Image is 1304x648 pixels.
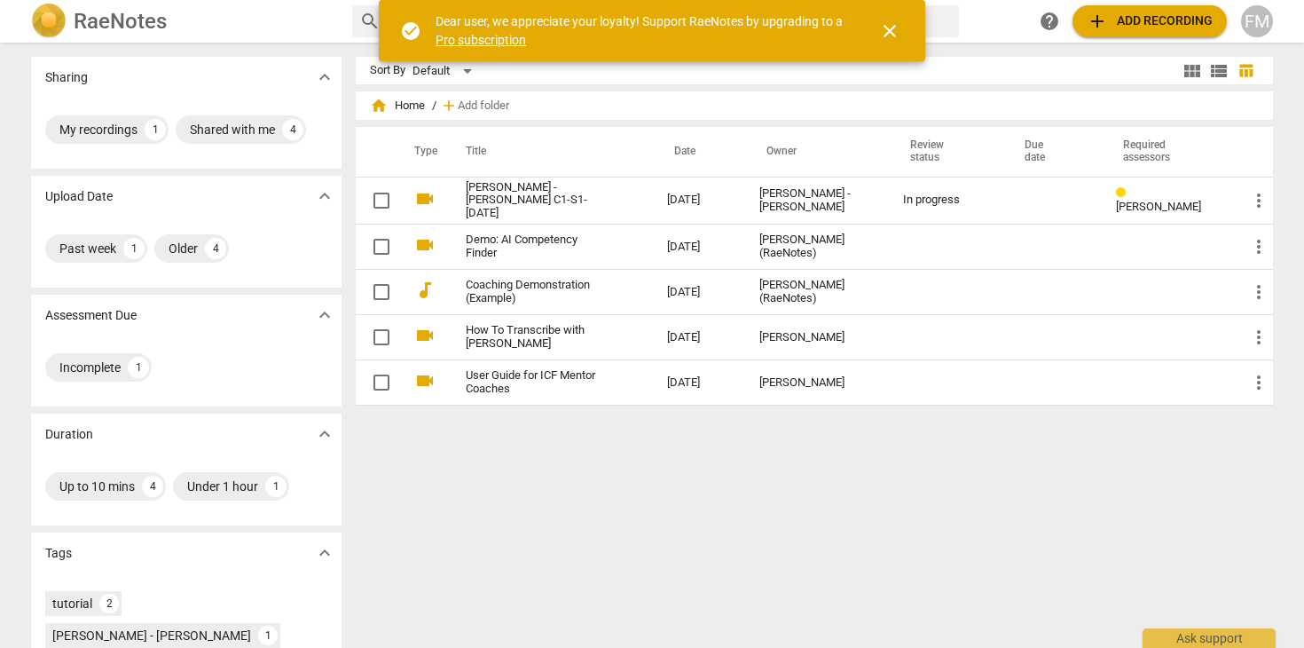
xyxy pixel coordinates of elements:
[653,127,745,177] th: Date
[1179,58,1206,84] button: Tile view
[440,97,458,115] span: add
[314,542,335,564] span: expand_more
[432,99,436,113] span: /
[187,478,258,495] div: Under 1 hour
[412,57,478,85] div: Default
[1237,62,1254,79] span: table_chart
[370,97,388,115] span: home
[1003,127,1102,177] th: Due date
[759,233,875,260] div: [PERSON_NAME] (RaeNotes)
[868,10,911,52] button: Close
[45,68,88,87] p: Sharing
[466,181,603,221] a: [PERSON_NAME] - [PERSON_NAME] C1-S1-[DATE]
[653,360,745,406] td: [DATE]
[400,20,421,42] span: check_circle
[1248,281,1269,303] span: more_vert
[759,187,875,214] div: [PERSON_NAME] - [PERSON_NAME]
[1208,60,1229,82] span: view_list
[653,270,745,315] td: [DATE]
[653,225,745,270] td: [DATE]
[903,194,989,207] div: In progress
[282,119,303,140] div: 4
[1206,58,1232,84] button: List view
[370,97,425,115] span: Home
[466,324,603,351] a: How To Transcribe with [PERSON_NAME]
[414,325,436,346] span: videocam
[400,127,444,177] th: Type
[466,233,603,260] a: Demo: AI Competency Finder
[759,331,875,344] div: [PERSON_NAME]
[1087,11,1108,32] span: add
[1143,628,1276,648] div: Ask support
[1116,200,1201,213] span: [PERSON_NAME]
[1248,236,1269,257] span: more_vert
[314,423,335,445] span: expand_more
[1241,5,1273,37] button: FM
[1072,5,1227,37] button: Upload
[653,177,745,225] td: [DATE]
[314,67,335,88] span: expand_more
[59,478,135,495] div: Up to 10 mins
[45,425,93,444] p: Duration
[879,20,900,42] span: close
[52,595,92,612] div: tutorial
[745,127,889,177] th: Owner
[444,127,653,177] th: Title
[466,369,603,396] a: User Guide for ICF Mentor Coaches
[1248,372,1269,393] span: more_vert
[59,359,121,376] div: Incomplete
[1102,127,1234,177] th: Required assessors
[414,188,436,209] span: videocam
[370,64,405,77] div: Sort By
[311,540,338,566] button: Show more
[653,315,745,360] td: [DATE]
[436,12,847,49] div: Dear user, we appreciate your loyalty! Support RaeNotes by upgrading to a
[205,238,226,259] div: 4
[52,627,251,644] div: [PERSON_NAME] - [PERSON_NAME]
[311,183,338,209] button: Show more
[1248,327,1269,348] span: more_vert
[45,544,72,563] p: Tags
[265,476,287,497] div: 1
[466,279,603,305] a: Coaching Demonstration (Example)
[31,4,338,39] a: LogoRaeNotes
[59,121,137,138] div: My recordings
[311,64,338,91] button: Show more
[1116,186,1133,200] span: Review status: in progress
[1182,60,1203,82] span: view_module
[99,594,119,613] div: 2
[123,238,145,259] div: 1
[1039,11,1060,32] span: help
[145,119,166,140] div: 1
[314,304,335,326] span: expand_more
[128,357,149,378] div: 1
[1232,58,1259,84] button: Table view
[889,127,1003,177] th: Review status
[45,306,137,325] p: Assessment Due
[45,187,113,206] p: Upload Date
[1087,11,1213,32] span: Add recording
[190,121,275,138] div: Shared with me
[169,240,198,257] div: Older
[458,99,509,113] span: Add folder
[1248,190,1269,211] span: more_vert
[59,240,116,257] div: Past week
[414,370,436,391] span: videocam
[311,421,338,447] button: Show more
[414,234,436,256] span: videocam
[436,33,526,47] a: Pro subscription
[759,376,875,390] div: [PERSON_NAME]
[414,280,436,301] span: audiotrack
[759,279,875,305] div: [PERSON_NAME] (RaeNotes)
[1033,5,1065,37] a: Help
[314,186,335,207] span: expand_more
[311,302,338,328] button: Show more
[142,476,163,497] div: 4
[258,626,278,645] div: 1
[74,9,167,34] h2: RaeNotes
[359,11,381,32] span: search
[31,4,67,39] img: Logo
